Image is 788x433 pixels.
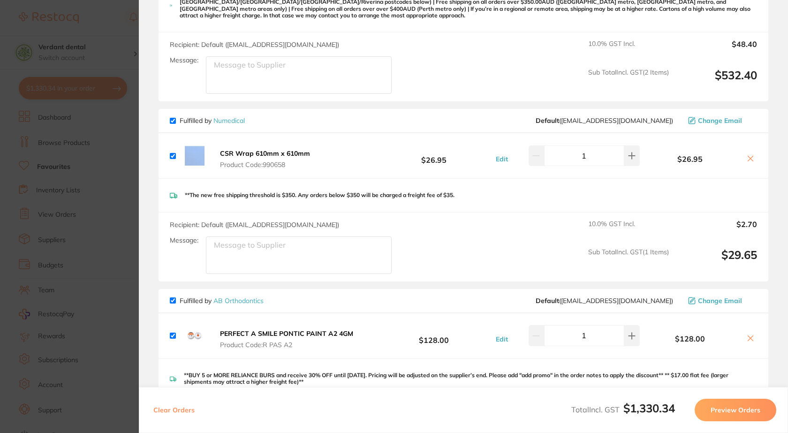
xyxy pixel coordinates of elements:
[588,248,669,274] span: Sub Total Incl. GST ( 1 Items)
[220,341,353,349] span: Product Code: R PAS A2
[695,399,776,421] button: Preview Orders
[536,296,559,305] b: Default
[588,68,669,94] span: Sub Total Incl. GST ( 2 Items)
[170,220,339,229] span: Recipient: Default ( [EMAIL_ADDRESS][DOMAIN_NAME] )
[698,297,742,304] span: Change Email
[170,236,198,244] label: Message:
[588,40,669,61] span: 10.0 % GST Incl.
[213,116,245,125] a: Numedical
[623,401,675,415] b: $1,330.34
[213,296,264,305] a: AB Orthodontics
[676,248,757,274] output: $29.65
[640,334,740,343] b: $128.00
[220,329,353,338] b: PERFECT A SMILE PONTIC PAINT A2 4GM
[676,68,757,94] output: $532.40
[180,321,210,351] img: ZThxcHRpMA
[375,147,492,165] b: $26.95
[536,116,559,125] b: Default
[185,192,455,198] p: **The new free shipping threshold is $350. Any orders below $350 will be charged a freight fee of...
[571,405,675,414] span: Total Incl. GST
[217,329,356,349] button: PERFECT A SMILE PONTIC PAINT A2 4GM Product Code:R PAS A2
[698,117,742,124] span: Change Email
[151,399,197,421] button: Clear Orders
[180,117,245,124] p: Fulfilled by
[220,161,310,168] span: Product Code: 990658
[217,149,313,169] button: CSR Wrap 610mm x 610mm Product Code:990658
[493,155,511,163] button: Edit
[676,220,757,241] output: $2.70
[180,297,264,304] p: Fulfilled by
[536,297,673,304] span: tahlia@ortho.com.au
[640,155,740,163] b: $26.95
[170,56,198,64] label: Message:
[685,116,757,125] button: Change Email
[536,117,673,124] span: orders@numedical.com.au
[375,327,492,344] b: $128.00
[493,335,511,343] button: Edit
[170,40,339,49] span: Recipient: Default ( [EMAIL_ADDRESS][DOMAIN_NAME] )
[184,372,757,386] p: **BUY 5 or MORE RELIANCE BURS and receive 30% OFF until [DATE]. Pricing will be adjusted on the s...
[676,40,757,61] output: $48.40
[588,220,669,241] span: 10.0 % GST Incl.
[685,296,757,305] button: Change Email
[220,149,310,158] b: CSR Wrap 610mm x 610mm
[180,141,210,171] img: d3ZnYjF4OQ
